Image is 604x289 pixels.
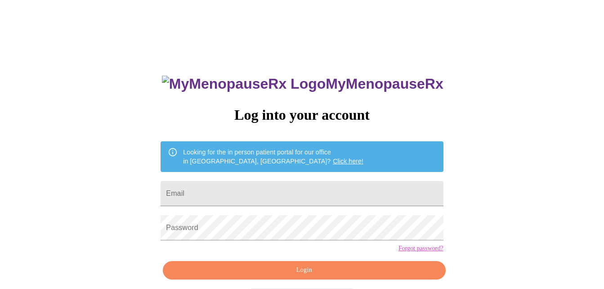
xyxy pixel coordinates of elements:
a: Click here! [333,158,363,165]
h3: MyMenopauseRx [162,76,443,92]
h3: Log into your account [161,107,443,123]
span: Login [173,265,435,276]
a: Forgot password? [398,245,443,252]
div: Looking for the in person patient portal for our office in [GEOGRAPHIC_DATA], [GEOGRAPHIC_DATA]? [183,144,363,169]
img: MyMenopauseRx Logo [162,76,326,92]
button: Login [163,261,445,280]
